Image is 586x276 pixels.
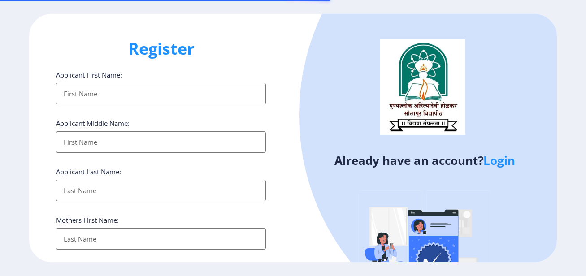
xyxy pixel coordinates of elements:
label: Applicant First Name: [56,70,122,79]
input: Last Name [56,180,266,201]
input: First Name [56,131,266,153]
h1: Register [56,38,266,60]
img: logo [380,39,465,135]
label: Mothers First Name: [56,216,119,224]
input: First Name [56,83,266,104]
a: Login [483,152,515,168]
input: Last Name [56,228,266,250]
h4: Already have an account? [300,153,550,168]
label: Applicant Last Name: [56,167,121,176]
label: Applicant Middle Name: [56,119,130,128]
